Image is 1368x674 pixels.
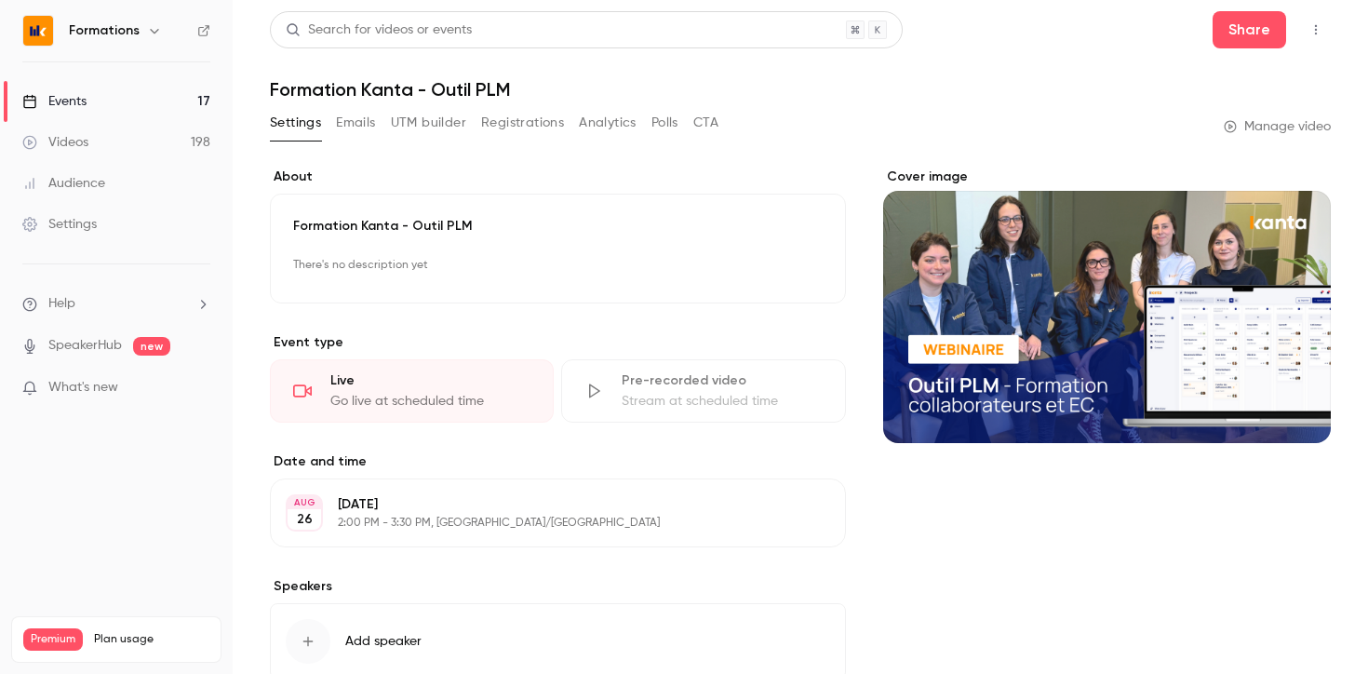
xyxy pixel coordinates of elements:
[286,20,472,40] div: Search for videos or events
[338,495,747,514] p: [DATE]
[481,108,564,138] button: Registrations
[22,174,105,193] div: Audience
[23,628,83,651] span: Premium
[270,168,846,186] label: About
[579,108,637,138] button: Analytics
[1224,117,1331,136] a: Manage video
[48,294,75,314] span: Help
[338,516,747,531] p: 2:00 PM - 3:30 PM, [GEOGRAPHIC_DATA]/[GEOGRAPHIC_DATA]
[22,294,210,314] li: help-dropdown-opener
[561,359,845,423] div: Pre-recorded videoStream at scheduled time
[693,108,718,138] button: CTA
[297,510,313,529] p: 26
[622,371,822,390] div: Pre-recorded video
[622,392,822,411] div: Stream at scheduled time
[270,78,1331,101] h1: Formation Kanta - Outil PLM
[270,577,846,596] label: Speakers
[94,632,209,647] span: Plan usage
[133,337,170,356] span: new
[288,496,321,509] div: AUG
[270,108,321,138] button: Settings
[23,16,53,46] img: Formations
[69,21,140,40] h6: Formations
[270,359,554,423] div: LiveGo live at scheduled time
[293,217,823,236] p: Formation Kanta - Outil PLM
[883,168,1331,186] label: Cover image
[293,250,823,280] p: There's no description yet
[345,632,422,651] span: Add speaker
[1213,11,1286,48] button: Share
[22,92,87,111] div: Events
[336,108,375,138] button: Emails
[330,392,530,411] div: Go live at scheduled time
[22,215,97,234] div: Settings
[48,378,118,398] span: What's new
[48,336,122,356] a: SpeakerHub
[330,371,530,390] div: Live
[270,333,846,352] p: Event type
[22,133,88,152] div: Videos
[270,452,846,471] label: Date and time
[883,168,1331,443] section: Cover image
[391,108,466,138] button: UTM builder
[188,380,210,397] iframe: Noticeable Trigger
[651,108,678,138] button: Polls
